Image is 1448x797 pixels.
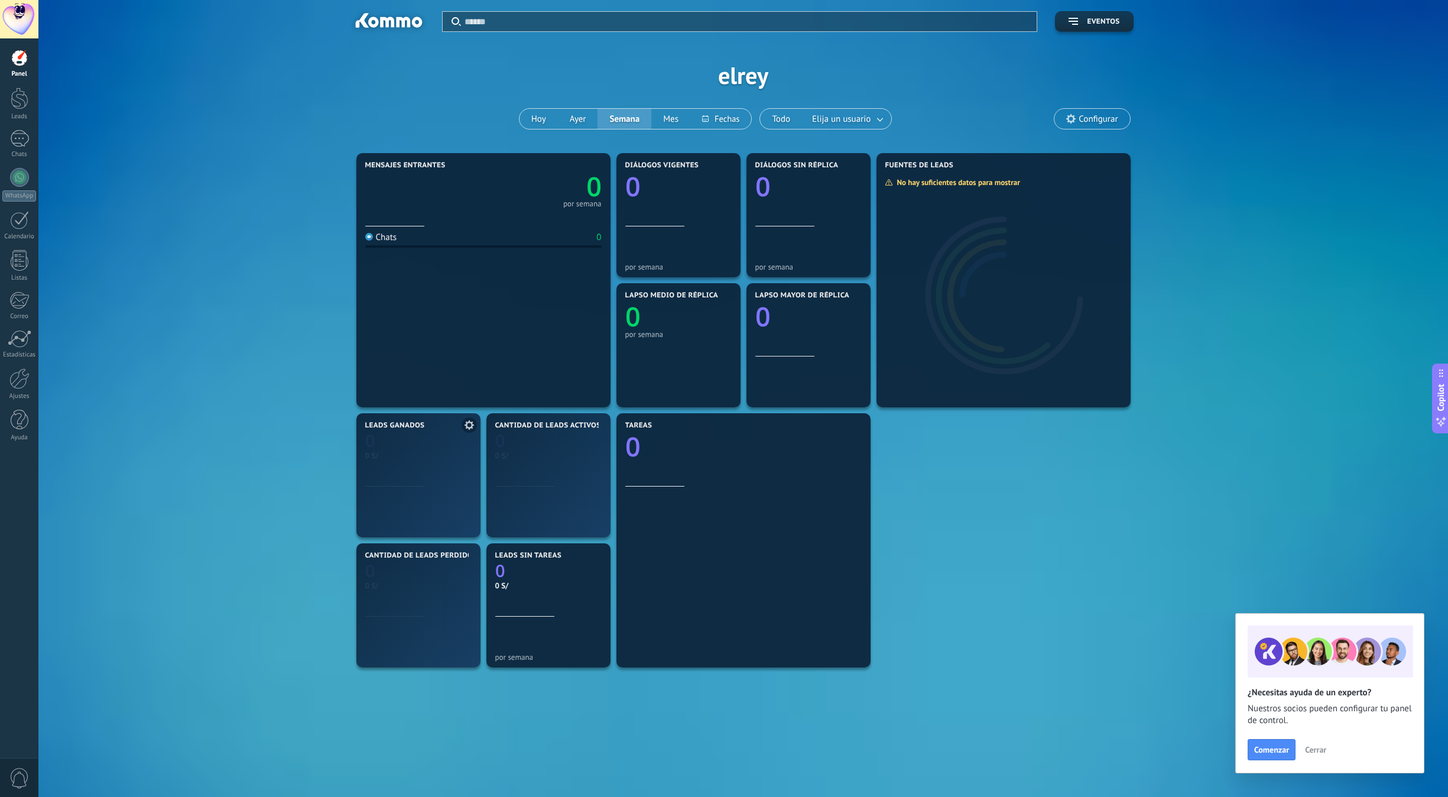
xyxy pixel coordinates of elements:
[1305,746,1326,754] span: Cerrar
[2,113,37,121] div: Leads
[1248,703,1412,727] span: Nuestros socios pueden configurar tu panel de control.
[365,559,472,582] a: 0
[625,263,732,271] div: por semana
[495,429,505,452] text: 0
[1248,739,1296,760] button: Comenzar
[625,299,641,335] text: 0
[558,109,598,129] button: Ayer
[495,523,602,532] div: por semana
[365,552,478,560] span: Cantidad de leads perdidos
[1087,18,1119,26] span: Eventos
[365,653,472,662] div: por semana
[365,429,472,452] a: 0
[495,422,601,430] span: Cantidad de leads activos
[755,299,771,335] text: 0
[2,151,37,158] div: Chats
[690,109,751,129] button: Fechas
[755,161,839,170] span: Diálogos sin réplica
[625,429,862,465] a: 0
[885,177,1028,187] div: No hay suficientes datos para mostrar
[651,109,690,129] button: Mes
[365,451,472,461] div: 0 S/
[520,109,558,129] button: Hoy
[365,232,397,243] div: Chats
[365,429,375,452] text: 0
[596,232,601,243] div: 0
[365,581,472,591] div: 0 S/
[2,313,37,320] div: Correo
[2,393,37,400] div: Ajustes
[2,434,37,442] div: Ayuda
[365,523,472,532] div: por semana
[1079,114,1118,124] span: Configurar
[2,190,36,202] div: WhatsApp
[625,330,732,339] div: por semana
[365,559,375,582] text: 0
[2,233,37,241] div: Calendario
[625,169,641,205] text: 0
[598,109,651,129] button: Semana
[2,274,37,282] div: Listas
[495,653,602,662] div: por semana
[625,291,719,300] span: Lapso medio de réplica
[760,109,802,129] button: Todo
[495,451,602,461] div: 0 S/
[2,70,37,78] div: Panel
[1435,384,1447,412] span: Copilot
[586,169,602,205] text: 0
[2,351,37,359] div: Estadísticas
[495,559,602,582] a: 0
[810,111,873,127] span: Elija un usuario
[1248,687,1412,698] h2: ¿Necesitas ayuda de un experto?
[755,263,862,271] div: por semana
[365,233,373,241] img: Chats
[885,161,954,170] span: Fuentes de leads
[1300,741,1332,759] button: Cerrar
[365,161,446,170] span: Mensajes entrantes
[495,581,602,591] div: 0 S/
[625,161,699,170] span: Diálogos vigentes
[483,169,602,205] a: 0
[755,169,771,205] text: 0
[495,552,561,560] span: Leads sin tareas
[365,422,425,430] span: Leads ganados
[625,429,641,465] text: 0
[563,201,602,207] div: por semana
[802,109,891,129] button: Elija un usuario
[1254,746,1289,754] span: Comenzar
[495,559,505,582] text: 0
[1055,11,1133,32] button: Eventos
[495,429,602,452] a: 0
[625,422,652,430] span: Tareas
[755,291,849,300] span: Lapso mayor de réplica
